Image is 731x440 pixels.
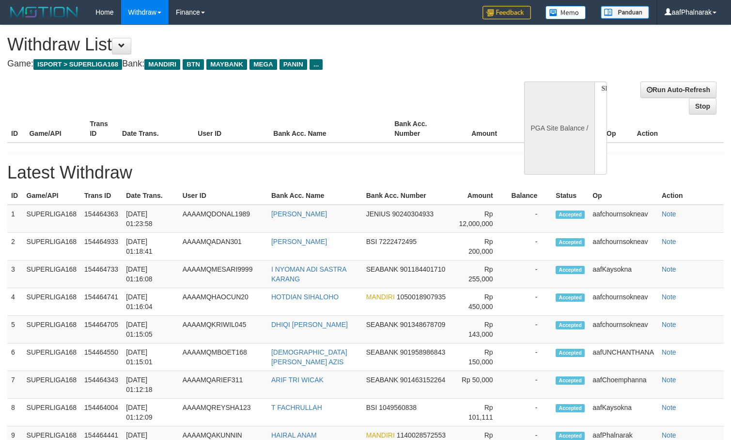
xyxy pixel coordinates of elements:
[508,187,552,205] th: Balance
[366,321,398,328] span: SEABANK
[455,371,508,399] td: Rp 50,000
[379,238,417,245] span: 7222472495
[556,321,585,329] span: Accepted
[80,343,122,371] td: 154464550
[271,404,322,411] a: T FACHRULLAH
[271,348,347,366] a: [DEMOGRAPHIC_DATA][PERSON_NAME] AZIS
[508,205,552,233] td: -
[7,371,23,399] td: 7
[7,35,478,54] h1: Withdraw List
[589,288,658,316] td: aafchournsokneav
[7,187,23,205] th: ID
[589,187,658,205] th: Op
[640,81,716,98] a: Run Auto-Refresh
[662,321,676,328] a: Note
[179,288,267,316] td: AAAAMQHAOCUN20
[589,233,658,261] td: aafchournsokneav
[662,293,676,301] a: Note
[25,115,86,143] th: Game/API
[179,343,267,371] td: AAAAMQMBOET168
[455,399,508,426] td: Rp 101,111
[662,431,676,439] a: Note
[400,348,445,356] span: 901958986843
[80,187,122,205] th: Trans ID
[179,399,267,426] td: AAAAMQREYSHA123
[122,399,179,426] td: [DATE] 01:12:09
[556,349,585,357] span: Accepted
[80,316,122,343] td: 154464705
[400,376,445,384] span: 901463152264
[397,293,446,301] span: 1050018907935
[390,115,451,143] th: Bank Acc. Number
[80,261,122,288] td: 154464733
[455,288,508,316] td: Rp 450,000
[508,261,552,288] td: -
[7,163,724,182] h1: Latest Withdraw
[508,288,552,316] td: -
[179,261,267,288] td: AAAAMQMESARI9999
[23,399,81,426] td: SUPERLIGA168
[7,316,23,343] td: 5
[80,233,122,261] td: 154464933
[662,348,676,356] a: Note
[267,187,362,205] th: Bank Acc. Name
[379,404,417,411] span: 1049560838
[7,288,23,316] td: 4
[455,316,508,343] td: Rp 143,000
[662,210,676,218] a: Note
[183,59,204,70] span: BTN
[249,59,277,70] span: MEGA
[400,265,445,273] span: 901184401710
[23,371,81,399] td: SUPERLIGA168
[7,115,25,143] th: ID
[271,321,348,328] a: DHIQI [PERSON_NAME]
[310,59,323,70] span: ...
[366,238,377,245] span: BSI
[7,233,23,261] td: 2
[482,6,531,19] img: Feedback.jpg
[271,376,324,384] a: ARIF TRI WICAK
[508,316,552,343] td: -
[7,59,478,69] h4: Game: Bank:
[179,205,267,233] td: AAAAMQDONAL1989
[80,371,122,399] td: 154464343
[545,6,586,19] img: Button%20Memo.svg
[179,316,267,343] td: AAAAMQKRIWIL045
[556,266,585,274] span: Accepted
[23,233,81,261] td: SUPERLIGA168
[280,59,307,70] span: PANIN
[508,399,552,426] td: -
[455,233,508,261] td: Rp 200,000
[271,238,327,245] a: [PERSON_NAME]
[455,205,508,233] td: Rp 12,000,000
[556,404,585,412] span: Accepted
[80,399,122,426] td: 154464004
[508,233,552,261] td: -
[271,265,346,283] a: I NYOMAN ADI SASTRA KARANG
[86,115,118,143] th: Trans ID
[662,238,676,245] a: Note
[556,238,585,246] span: Accepted
[122,261,179,288] td: [DATE] 01:16:08
[556,376,585,385] span: Accepted
[366,265,398,273] span: SEABANK
[366,404,377,411] span: BSI
[122,316,179,343] td: [DATE] 01:15:05
[552,187,589,205] th: Status
[122,288,179,316] td: [DATE] 01:16:04
[524,81,594,175] div: PGA Site Balance /
[508,371,552,399] td: -
[179,371,267,399] td: AAAAMQARIEF311
[556,211,585,219] span: Accepted
[194,115,269,143] th: User ID
[662,376,676,384] a: Note
[392,210,434,218] span: 90240304933
[362,187,455,205] th: Bank Acc. Number
[179,187,267,205] th: User ID
[556,432,585,440] span: Accepted
[455,343,508,371] td: Rp 150,000
[589,316,658,343] td: aafchournsokneav
[455,187,508,205] th: Amount
[601,6,649,19] img: panduan.png
[80,288,122,316] td: 154464741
